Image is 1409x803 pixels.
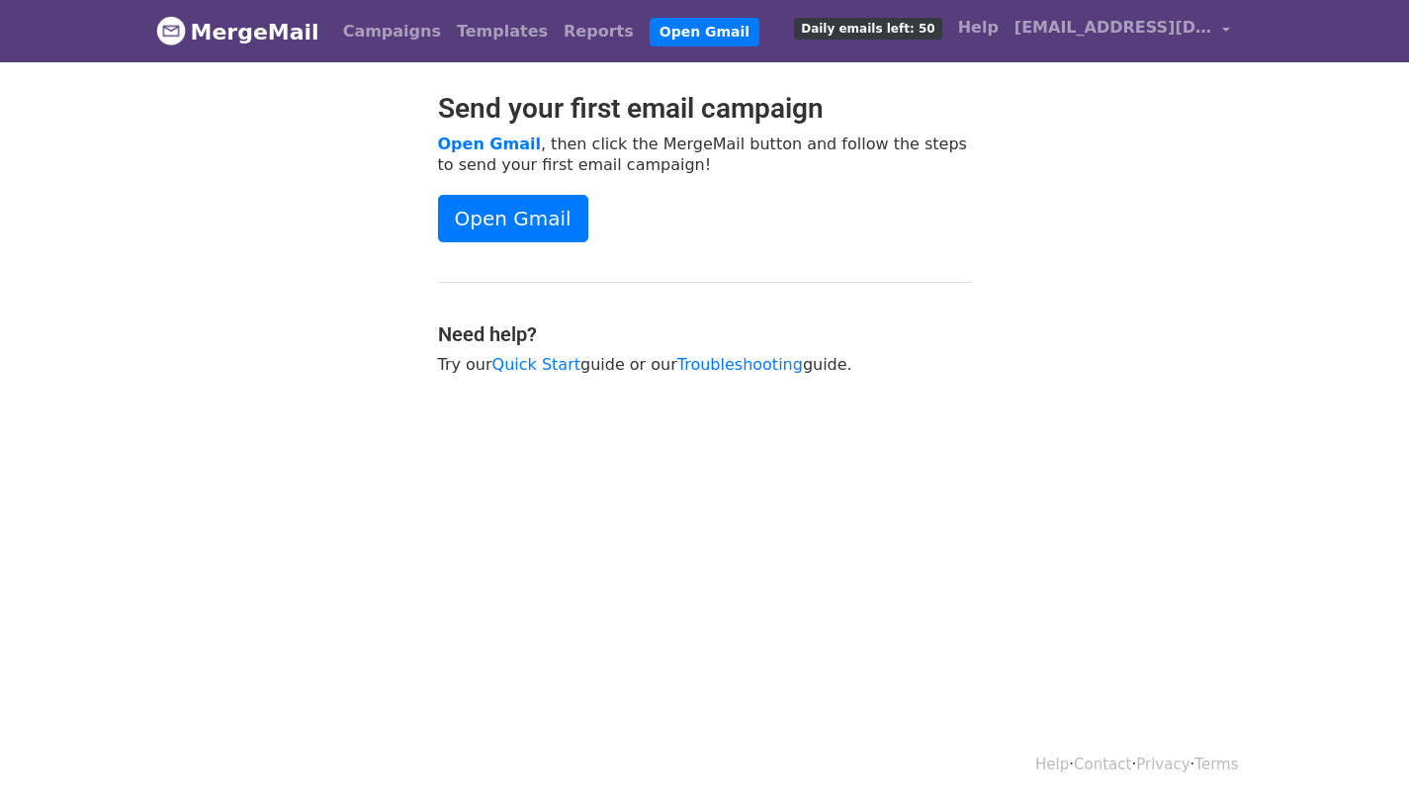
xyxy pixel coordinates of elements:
[438,354,972,375] p: Try our guide or our guide.
[1194,756,1238,773] a: Terms
[950,8,1007,47] a: Help
[677,355,803,374] a: Troubleshooting
[335,12,449,51] a: Campaigns
[1007,8,1238,54] a: [EMAIL_ADDRESS][DOMAIN_NAME]
[1310,708,1409,803] iframe: Chat Widget
[156,11,319,52] a: MergeMail
[650,18,759,46] a: Open Gmail
[449,12,556,51] a: Templates
[1035,756,1069,773] a: Help
[1136,756,1189,773] a: Privacy
[438,322,972,346] h4: Need help?
[794,18,941,40] span: Daily emails left: 50
[786,8,949,47] a: Daily emails left: 50
[1014,16,1212,40] span: [EMAIL_ADDRESS][DOMAIN_NAME]
[156,16,186,45] img: MergeMail logo
[438,92,972,126] h2: Send your first email campaign
[492,355,580,374] a: Quick Start
[438,134,972,175] p: , then click the MergeMail button and follow the steps to send your first email campaign!
[438,134,541,153] a: Open Gmail
[1074,756,1131,773] a: Contact
[438,195,588,242] a: Open Gmail
[556,12,642,51] a: Reports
